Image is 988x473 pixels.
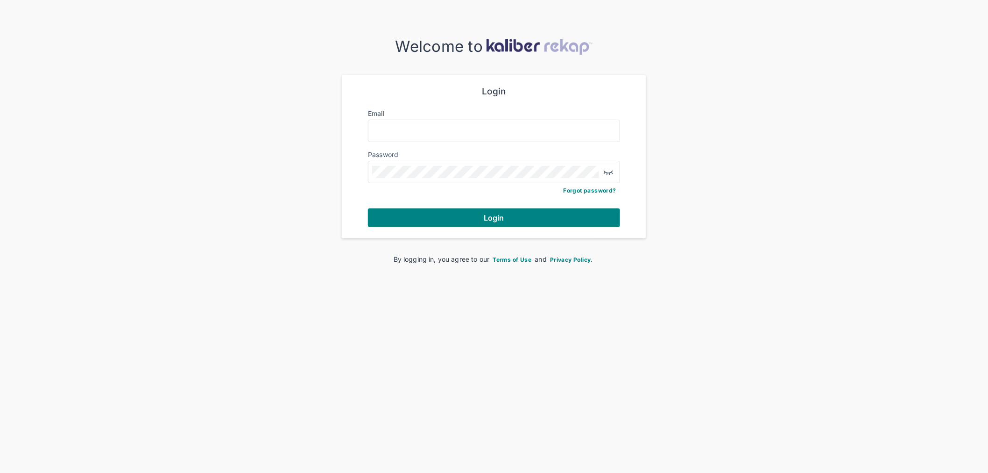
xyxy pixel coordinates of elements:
span: Terms of Use [493,256,532,263]
span: Privacy Policy. [550,256,593,263]
label: Email [368,109,384,117]
div: Login [368,86,620,97]
a: Forgot password? [564,187,616,194]
label: Password [368,150,399,158]
div: By logging in, you agree to our and [357,254,631,264]
a: Terms of Use [492,255,533,263]
a: Privacy Policy. [549,255,594,263]
span: Login [484,213,504,222]
img: kaliber-logo [486,39,593,55]
img: eye-closed.fa43b6e4.svg [603,166,614,178]
button: Login [368,208,620,227]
